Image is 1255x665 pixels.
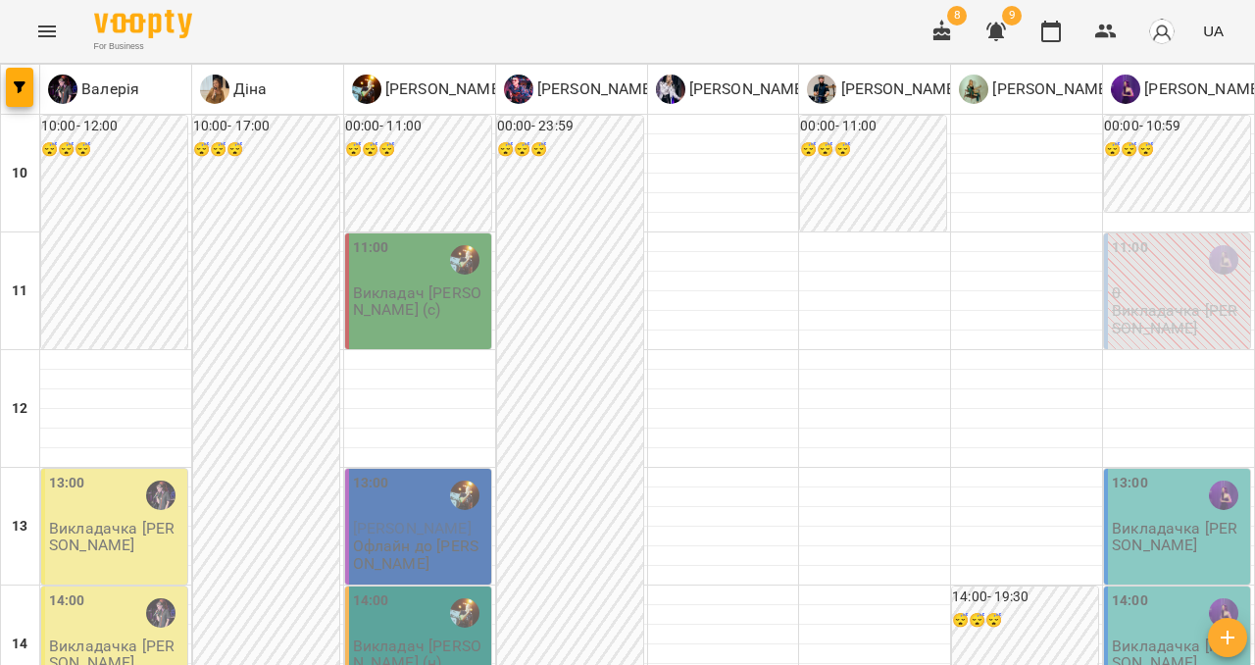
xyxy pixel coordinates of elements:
[24,8,71,55] button: Menu
[1112,237,1148,259] label: 11:00
[800,139,946,161] h6: 😴😴😴
[41,139,187,161] h6: 😴😴😴
[450,245,479,275] img: Павло
[353,473,389,494] label: 13:00
[353,519,472,537] span: [PERSON_NAME]
[12,516,27,537] h6: 13
[836,77,959,101] p: [PERSON_NAME]
[656,75,808,104] div: Ольга
[345,116,491,137] h6: 00:00 - 11:00
[1112,520,1246,554] p: Викладачка [PERSON_NAME]
[807,75,836,104] img: С
[352,75,504,104] a: П [PERSON_NAME]
[1209,598,1238,628] img: Божена Поліщук
[12,634,27,655] h6: 14
[193,116,339,137] h6: 10:00 - 17:00
[12,281,27,302] h6: 11
[49,473,85,494] label: 13:00
[1112,284,1246,301] p: 0
[353,284,487,319] p: Викладач [PERSON_NAME] (с)
[1209,245,1238,275] img: Божена Поліщук
[49,590,85,612] label: 14:00
[1208,618,1247,657] button: Створити урок
[1148,18,1176,45] img: avatar_s.png
[959,75,1111,104] div: Олександра
[656,75,808,104] a: О [PERSON_NAME]
[200,75,268,104] div: Діна
[947,6,967,26] span: 8
[1203,21,1224,41] span: UA
[94,10,192,38] img: Voopty Logo
[504,75,656,104] a: Д [PERSON_NAME]
[800,116,946,137] h6: 00:00 - 11:00
[504,75,533,104] img: Д
[497,116,643,137] h6: 00:00 - 23:59
[807,75,959,104] div: Сергій
[345,139,491,161] h6: 😴😴😴
[352,75,381,104] img: П
[685,77,808,101] p: [PERSON_NAME]
[1195,13,1231,49] button: UA
[1104,116,1250,137] h6: 00:00 - 10:59
[504,75,656,104] div: Дмитро
[1112,473,1148,494] label: 13:00
[952,587,1098,608] h6: 14:00 - 19:30
[1002,6,1022,26] span: 9
[533,77,656,101] p: [PERSON_NAME]
[381,77,504,101] p: [PERSON_NAME]
[959,75,988,104] img: О
[48,75,77,104] img: В
[353,237,389,259] label: 11:00
[1111,75,1140,104] img: Б
[353,590,389,612] label: 14:00
[77,77,139,101] p: Валерія
[146,598,176,628] img: Валерія
[41,116,187,137] h6: 10:00 - 12:00
[352,75,504,104] div: Павло
[807,75,959,104] a: С [PERSON_NAME]
[146,481,176,510] img: Валерія
[1112,302,1246,336] p: Викладачка [PERSON_NAME]
[94,40,192,53] span: For Business
[48,75,139,104] div: Валерія
[193,139,339,161] h6: 😴😴😴
[229,77,268,101] p: Діна
[1112,590,1148,612] label: 14:00
[497,139,643,161] h6: 😴😴😴
[1209,481,1238,510] img: Божена Поліщук
[656,75,685,104] img: О
[988,77,1111,101] p: [PERSON_NAME]
[450,598,479,628] img: Павло
[353,537,487,572] p: Офлайн до [PERSON_NAME]
[49,520,183,554] p: Викладачка [PERSON_NAME]
[12,163,27,184] h6: 10
[959,75,1111,104] a: О [PERSON_NAME]
[952,610,1098,632] h6: 😴😴😴
[48,75,139,104] a: В Валерія
[1104,139,1250,161] h6: 😴😴😴
[200,75,229,104] img: Д
[200,75,268,104] a: Д Діна
[12,398,27,420] h6: 12
[450,481,479,510] img: Павло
